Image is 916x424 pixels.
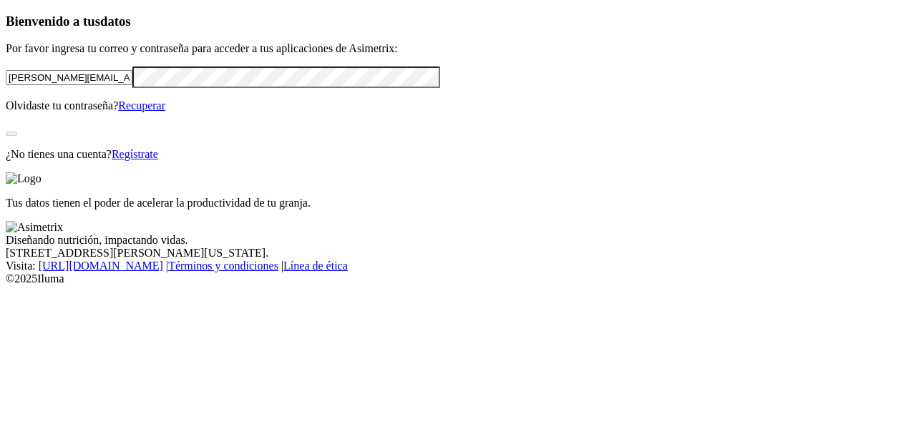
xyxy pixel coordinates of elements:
[6,221,63,234] img: Asimetrix
[6,247,910,260] div: [STREET_ADDRESS][PERSON_NAME][US_STATE].
[112,148,158,160] a: Regístrate
[168,260,278,272] a: Términos y condiciones
[6,99,910,112] p: Olvidaste tu contraseña?
[39,260,163,272] a: [URL][DOMAIN_NAME]
[6,14,910,29] h3: Bienvenido a tus
[6,148,910,161] p: ¿No tienes una cuenta?
[6,272,910,285] div: © 2025 Iluma
[6,260,910,272] div: Visita : | |
[283,260,348,272] a: Línea de ética
[6,197,910,209] p: Tus datos tienen el poder de acelerar la productividad de tu granja.
[6,234,910,247] div: Diseñando nutrición, impactando vidas.
[118,99,165,112] a: Recuperar
[6,42,910,55] p: Por favor ingresa tu correo y contraseña para acceder a tus aplicaciones de Asimetrix:
[100,14,131,29] span: datos
[6,70,132,85] input: Tu correo
[6,172,42,185] img: Logo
